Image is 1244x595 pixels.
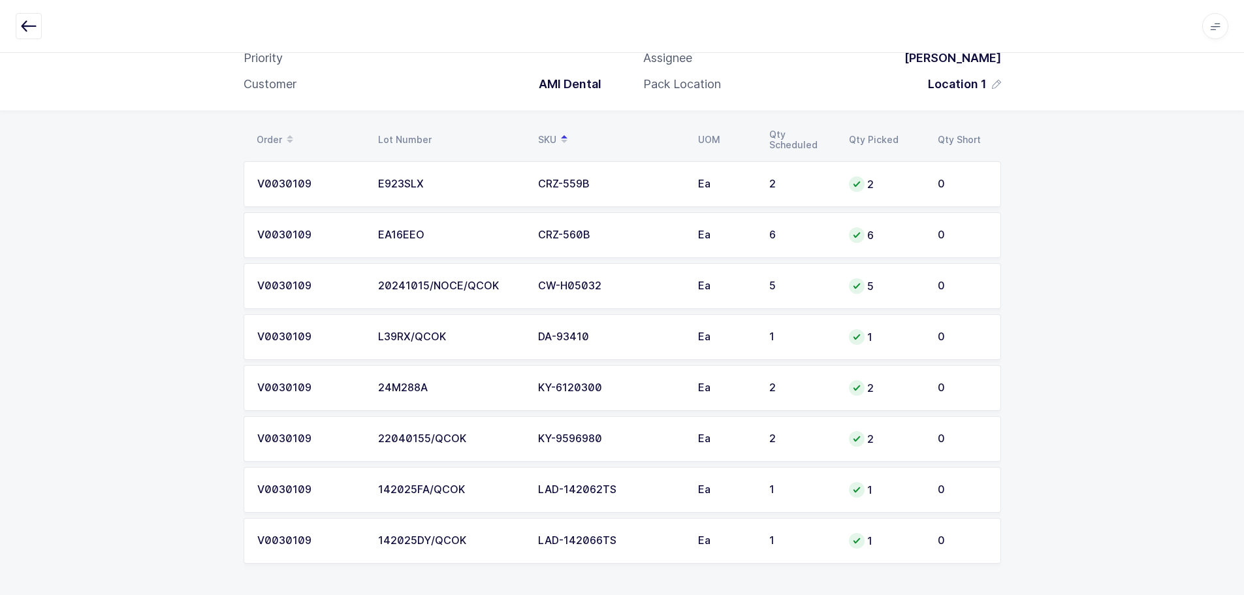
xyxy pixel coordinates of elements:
[257,280,362,292] div: V0030109
[643,50,692,66] div: Assignee
[849,431,922,447] div: 2
[538,484,682,496] div: LAD-142062TS
[378,178,522,190] div: E923SLX
[257,229,362,241] div: V0030109
[528,76,601,92] div: AMI Dental
[378,484,522,496] div: 142025FA/QCOK
[538,178,682,190] div: CRZ-559B
[378,135,522,145] div: Lot Number
[257,535,362,547] div: V0030109
[938,382,987,394] div: 0
[378,280,522,292] div: 20241015/NOCE/QCOK
[769,129,833,150] div: Qty Scheduled
[244,76,296,92] div: Customer
[257,433,362,445] div: V0030109
[698,433,754,445] div: Ea
[938,135,993,145] div: Qty Short
[698,535,754,547] div: Ea
[928,76,987,92] span: Location 1
[257,178,362,190] div: V0030109
[769,382,833,394] div: 2
[938,229,987,241] div: 0
[849,380,922,396] div: 2
[538,433,682,445] div: KY-9596980
[938,535,987,547] div: 0
[849,533,922,549] div: 1
[538,229,682,241] div: CRZ-560B
[698,178,754,190] div: Ea
[849,278,922,294] div: 5
[769,178,833,190] div: 2
[769,535,833,547] div: 1
[938,484,987,496] div: 0
[769,229,833,241] div: 6
[538,280,682,292] div: CW-H05032
[378,331,522,343] div: L39RX/QCOK
[938,178,987,190] div: 0
[244,50,283,66] div: Priority
[849,227,922,243] div: 6
[849,176,922,192] div: 2
[938,331,987,343] div: 0
[257,129,362,151] div: Order
[257,484,362,496] div: V0030109
[849,135,922,145] div: Qty Picked
[698,135,754,145] div: UOM
[257,382,362,394] div: V0030109
[698,280,754,292] div: Ea
[769,433,833,445] div: 2
[538,331,682,343] div: DA-93410
[643,76,721,92] div: Pack Location
[257,331,362,343] div: V0030109
[538,129,682,151] div: SKU
[769,331,833,343] div: 1
[894,50,1001,66] div: [PERSON_NAME]
[849,329,922,345] div: 1
[698,331,754,343] div: Ea
[378,229,522,241] div: EA16EEO
[938,433,987,445] div: 0
[849,482,922,498] div: 1
[698,484,754,496] div: Ea
[378,535,522,547] div: 142025DY/QCOK
[769,280,833,292] div: 5
[538,382,682,394] div: KY-6120300
[928,76,1001,92] button: Location 1
[378,433,522,445] div: 22040155/QCOK
[698,229,754,241] div: Ea
[938,280,987,292] div: 0
[769,484,833,496] div: 1
[378,382,522,394] div: 24M288A
[538,535,682,547] div: LAD-142066TS
[698,382,754,394] div: Ea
